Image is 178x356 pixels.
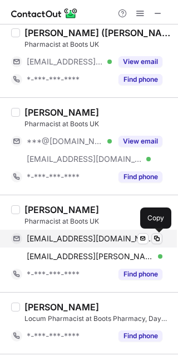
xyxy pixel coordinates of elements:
[27,251,154,261] span: [EMAIL_ADDRESS][PERSON_NAME][DOMAIN_NAME]
[24,39,171,50] div: Pharmacist at Boots UK
[24,301,99,313] div: [PERSON_NAME]
[24,204,99,215] div: [PERSON_NAME]
[24,216,171,226] div: Pharmacist at Boots UK
[118,56,162,67] button: Reveal Button
[27,234,154,244] span: [EMAIL_ADDRESS][DOMAIN_NAME]
[24,119,171,129] div: Pharmacist at Boots UK
[118,171,162,182] button: Reveal Button
[24,27,171,38] div: [PERSON_NAME] ([PERSON_NAME])
[118,330,162,342] button: Reveal Button
[118,74,162,85] button: Reveal Button
[27,57,103,67] span: [EMAIL_ADDRESS][DOMAIN_NAME]
[118,136,162,147] button: Reveal Button
[11,7,78,20] img: ContactOut v5.3.10
[24,314,171,324] div: Locum Pharmacist at Boots Pharmacy, Day [PERSON_NAME] Pharmacy, Lloyds Pharmacy, Avicenna Pharmacy
[118,269,162,280] button: Reveal Button
[27,154,142,164] span: [EMAIL_ADDRESS][DOMAIN_NAME]
[27,136,103,146] span: ***@[DOMAIN_NAME]
[24,107,99,118] div: [PERSON_NAME]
